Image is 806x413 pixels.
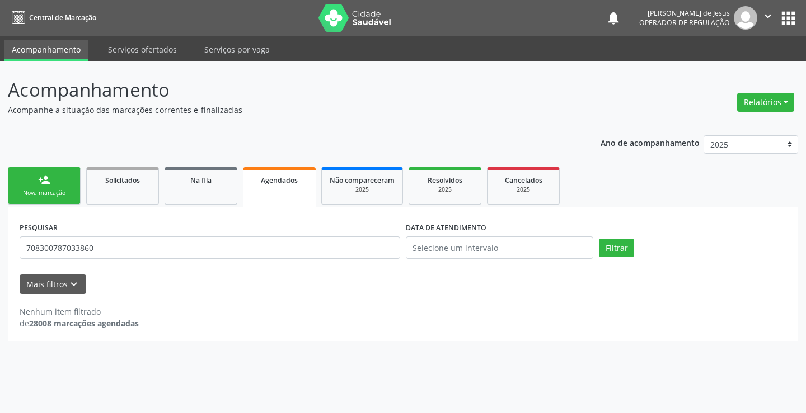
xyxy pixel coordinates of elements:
[737,93,794,112] button: Relatórios
[20,219,58,236] label: PESQUISAR
[599,239,634,258] button: Filtrar
[406,236,593,259] input: Selecione um intervalo
[20,317,139,329] div: de
[105,175,140,185] span: Solicitados
[29,13,96,22] span: Central de Marcação
[762,10,774,22] i: 
[68,278,80,291] i: keyboard_arrow_down
[639,8,730,18] div: [PERSON_NAME] de Jesus
[406,219,486,236] label: DATA DE ATENDIMENTO
[734,6,757,30] img: img
[601,135,700,149] p: Ano de acompanhamento
[428,175,462,185] span: Resolvidos
[29,318,139,329] strong: 28008 marcações agendadas
[20,306,139,317] div: Nenhum item filtrado
[330,175,395,185] span: Não compareceram
[16,189,72,197] div: Nova marcação
[639,18,730,27] span: Operador de regulação
[190,175,212,185] span: Na fila
[606,10,621,26] button: notifications
[505,175,542,185] span: Cancelados
[757,6,779,30] button: 
[8,76,561,104] p: Acompanhamento
[495,186,551,194] div: 2025
[330,186,395,194] div: 2025
[8,8,96,27] a: Central de Marcação
[4,40,88,61] a: Acompanhamento
[417,186,473,194] div: 2025
[20,236,400,259] input: Nome, CNS
[20,274,86,294] button: Mais filtroskeyboard_arrow_down
[100,40,185,59] a: Serviços ofertados
[779,8,798,28] button: apps
[261,175,298,185] span: Agendados
[196,40,278,59] a: Serviços por vaga
[8,104,561,116] p: Acompanhe a situação das marcações correntes e finalizadas
[38,174,50,186] div: person_add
